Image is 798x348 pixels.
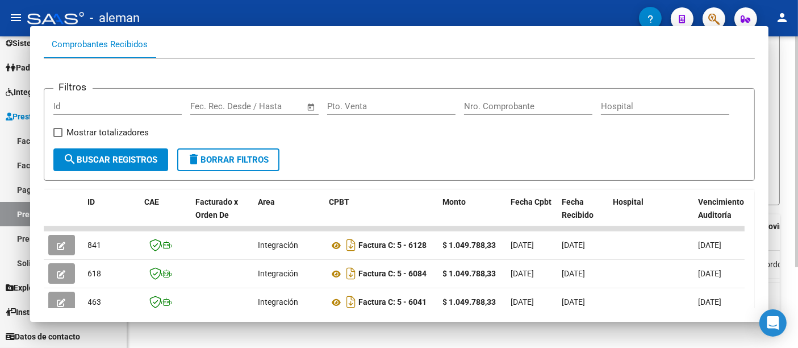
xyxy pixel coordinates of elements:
span: - aleman [90,6,140,31]
div: Comprobantes Recibidos [52,38,148,51]
span: [DATE] [511,269,534,278]
mat-icon: menu [9,11,23,24]
span: Hospital [613,197,644,206]
span: Fecha Recibido [562,197,594,219]
span: Borrar Filtros [187,155,269,165]
span: Cordoba [761,260,791,269]
datatable-header-cell: Fecha Recibido [558,190,609,240]
span: [DATE] [699,297,722,306]
span: CPBT [329,197,350,206]
span: Facturado x Orden De [196,197,239,219]
mat-icon: search [64,152,77,166]
div: Open Intercom Messenger [759,309,787,337]
i: Descargar documento [344,264,359,283]
span: [DATE] [511,241,534,250]
span: Buscar Registros [64,155,158,165]
span: ID [88,197,95,206]
datatable-header-cell: Monto [438,190,507,240]
input: End date [237,101,293,111]
span: Vencimiento Auditoría [699,197,745,219]
datatable-header-cell: Hospital [609,190,694,240]
datatable-header-cell: CAE [140,190,191,240]
span: Integración [258,297,299,306]
strong: $ 1.049.788,33 [443,241,496,250]
i: Descargar documento [344,236,359,254]
span: [DATE] [699,241,722,250]
datatable-header-cell: Area [254,190,325,240]
span: Mostrar totalizadores [67,126,149,139]
span: [DATE] [511,297,534,306]
mat-icon: delete [187,152,201,166]
datatable-header-cell: CPBT [325,190,438,240]
span: [DATE] [562,269,586,278]
button: Buscar Registros [53,148,168,171]
strong: $ 1.049.788,33 [443,269,496,278]
span: Monto [443,197,466,206]
span: Provincia [761,222,795,231]
mat-icon: person [775,11,789,24]
span: 618 [88,269,102,278]
span: Instructivos [6,306,59,318]
button: Open calendar [304,101,317,114]
strong: Factura C: 5 - 6128 [359,241,427,250]
span: Area [258,197,275,206]
span: Datos de contacto [6,330,80,343]
span: Integración [258,269,299,278]
h3: Filtros [53,80,93,94]
span: CAE [145,197,160,206]
i: Descargar documento [344,293,359,311]
span: Prestadores / Proveedores [6,110,109,123]
span: Integración (discapacidad) [6,86,111,98]
strong: Factura C: 5 - 6041 [359,298,427,307]
span: 463 [88,297,102,306]
span: [DATE] [562,241,586,250]
datatable-header-cell: Vencimiento Auditoría [694,190,745,240]
input: Start date [190,101,227,111]
span: Sistema [6,37,43,49]
span: [DATE] [699,269,722,278]
datatable-header-cell: Facturado x Orden De [191,190,254,240]
span: Integración [258,241,299,250]
datatable-header-cell: ID [83,190,140,240]
button: Borrar Filtros [177,148,279,171]
span: 841 [88,241,102,250]
span: Padrón [6,61,42,74]
span: Explorador de Archivos [6,281,97,294]
span: Fecha Cpbt [511,197,552,206]
datatable-header-cell: Fecha Cpbt [507,190,558,240]
strong: Factura C: 5 - 6084 [359,270,427,279]
strong: $ 1.049.788,33 [443,297,496,306]
span: [DATE] [562,297,586,306]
